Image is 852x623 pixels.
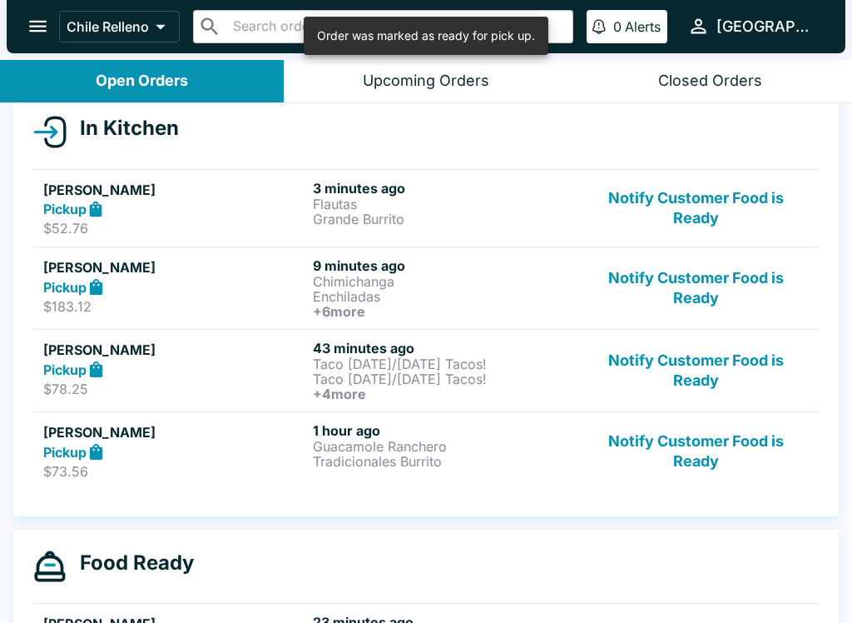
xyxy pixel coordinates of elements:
[583,340,809,401] button: Notify Customer Food is Ready
[313,304,576,319] h6: + 6 more
[313,274,576,289] p: Chimichanga
[43,381,306,397] p: $78.25
[313,356,576,371] p: Taco [DATE]/[DATE] Tacos!
[228,15,566,38] input: Search orders by name or phone number
[43,257,306,277] h5: [PERSON_NAME]
[43,422,306,442] h5: [PERSON_NAME]
[43,463,306,480] p: $73.56
[33,329,819,411] a: [PERSON_NAME]Pickup$78.2543 minutes agoTaco [DATE]/[DATE] Tacos!Taco [DATE]/[DATE] Tacos!+4moreNo...
[17,5,59,47] button: open drawer
[716,17,819,37] div: [GEOGRAPHIC_DATA]
[313,439,576,454] p: Guacamole Ranchero
[363,72,489,91] div: Upcoming Orders
[43,444,87,461] strong: Pickup
[43,180,306,200] h5: [PERSON_NAME]
[43,201,87,217] strong: Pickup
[313,212,576,227] p: Grande Burrito
[33,411,819,490] a: [PERSON_NAME]Pickup$73.561 hour agoGuacamole RancheroTradicionales BurritoNotify Customer Food is...
[317,22,535,50] div: Order was marked as ready for pick up.
[658,72,762,91] div: Closed Orders
[625,18,661,35] p: Alerts
[583,257,809,319] button: Notify Customer Food is Ready
[583,422,809,480] button: Notify Customer Food is Ready
[43,340,306,360] h5: [PERSON_NAME]
[313,197,576,212] p: Flautas
[313,454,576,469] p: Tradicionales Burrito
[313,257,576,274] h6: 9 minutes ago
[59,11,180,42] button: Chile Relleno
[313,422,576,439] h6: 1 hour ago
[681,8,825,44] button: [GEOGRAPHIC_DATA]
[67,551,194,576] h4: Food Ready
[313,180,576,197] h6: 3 minutes ago
[613,18,622,35] p: 0
[96,72,188,91] div: Open Orders
[43,298,306,315] p: $183.12
[313,340,576,356] h6: 43 minutes ago
[33,247,819,329] a: [PERSON_NAME]Pickup$183.129 minutes agoChimichangaEnchiladas+6moreNotify Customer Food is Ready
[43,361,87,378] strong: Pickup
[313,371,576,386] p: Taco [DATE]/[DATE] Tacos!
[583,180,809,237] button: Notify Customer Food is Ready
[33,169,819,247] a: [PERSON_NAME]Pickup$52.763 minutes agoFlautasGrande BurritoNotify Customer Food is Ready
[43,220,306,237] p: $52.76
[313,289,576,304] p: Enchiladas
[43,279,87,296] strong: Pickup
[67,116,179,141] h4: In Kitchen
[67,18,149,35] p: Chile Relleno
[313,386,576,401] h6: + 4 more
